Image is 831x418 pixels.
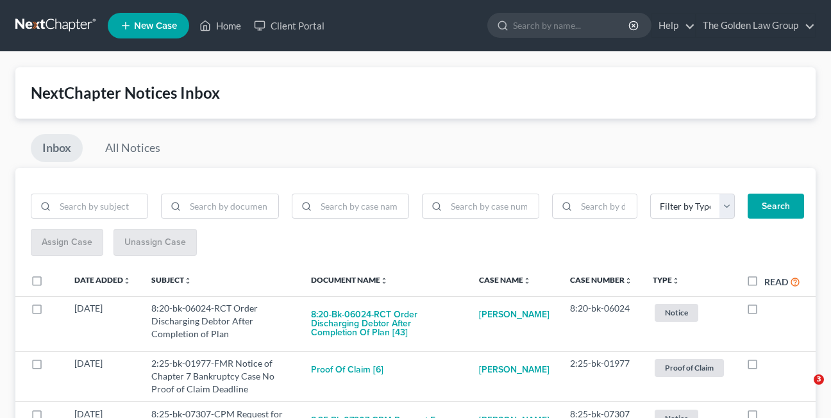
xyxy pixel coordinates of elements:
[787,374,818,405] iframe: Intercom live chat
[380,277,388,285] i: unfold_more
[653,302,726,323] a: Notice
[248,14,331,37] a: Client Portal
[560,351,642,401] td: 2:25-bk-01977
[446,194,539,219] input: Search by case number
[141,296,301,351] td: 8:20-bk-06024-RCT Order Discharging Debtor After Completion of Plan
[655,304,698,321] span: Notice
[479,302,550,328] a: [PERSON_NAME]
[74,275,131,285] a: Date Addedunfold_more
[123,277,131,285] i: unfold_more
[625,277,632,285] i: unfold_more
[55,194,147,219] input: Search by subject
[311,302,458,346] button: 8:20-bk-06024-RCT Order Discharging Debtor After Completion of Plan [43]
[560,296,642,351] td: 8:20-bk-06024
[316,194,408,219] input: Search by case name
[31,83,800,103] div: NextChapter Notices Inbox
[151,275,192,285] a: Subjectunfold_more
[576,194,637,219] input: Search by date
[94,134,172,162] a: All Notices
[185,194,278,219] input: Search by document name
[64,351,141,401] td: [DATE]
[748,194,804,219] button: Search
[141,351,301,401] td: 2:25-bk-01977-FMR Notice of Chapter 7 Bankruptcy Case No Proof of Claim Deadline
[672,277,680,285] i: unfold_more
[652,14,695,37] a: Help
[64,296,141,351] td: [DATE]
[814,374,824,385] span: 3
[479,275,531,285] a: Case Nameunfold_more
[653,275,680,285] a: Typeunfold_more
[311,357,383,383] button: Proof of Claim [6]
[479,357,550,383] a: [PERSON_NAME]
[513,13,630,37] input: Search by name...
[764,275,788,288] label: Read
[523,277,531,285] i: unfold_more
[184,277,192,285] i: unfold_more
[655,359,724,376] span: Proof of Claim
[134,21,177,31] span: New Case
[696,14,815,37] a: The Golden Law Group
[570,275,632,285] a: Case Numberunfold_more
[193,14,248,37] a: Home
[31,134,83,162] a: Inbox
[311,275,388,285] a: Document Nameunfold_more
[653,357,726,378] a: Proof of Claim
